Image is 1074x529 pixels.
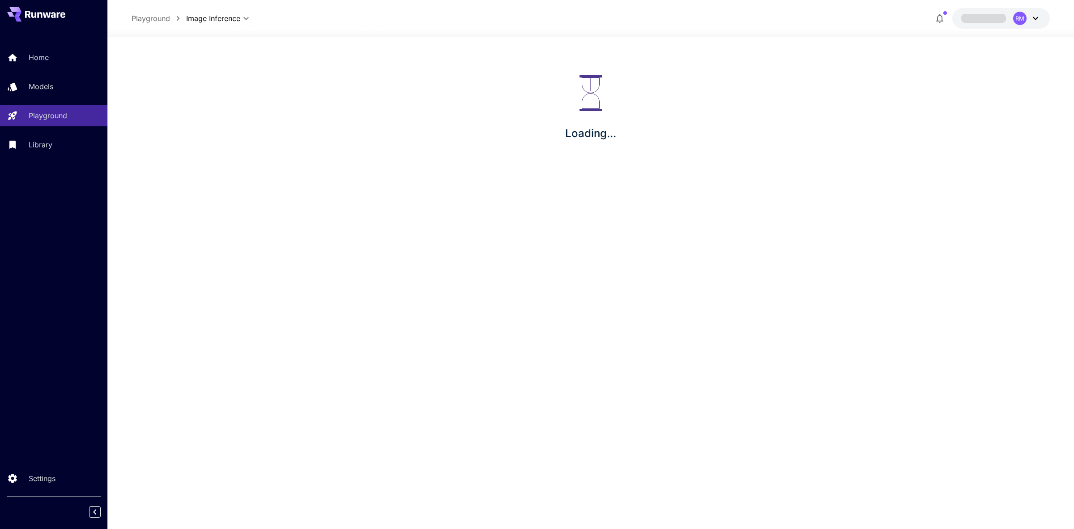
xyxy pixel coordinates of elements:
[89,506,101,518] button: Collapse sidebar
[29,110,67,121] p: Playground
[1013,12,1027,25] div: RM
[132,13,186,24] nav: breadcrumb
[565,125,616,142] p: Loading...
[132,13,170,24] a: Playground
[29,473,55,484] p: Settings
[186,13,240,24] span: Image Inference
[952,8,1050,29] button: RM
[29,81,53,92] p: Models
[96,504,107,520] div: Collapse sidebar
[29,139,52,150] p: Library
[29,52,49,63] p: Home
